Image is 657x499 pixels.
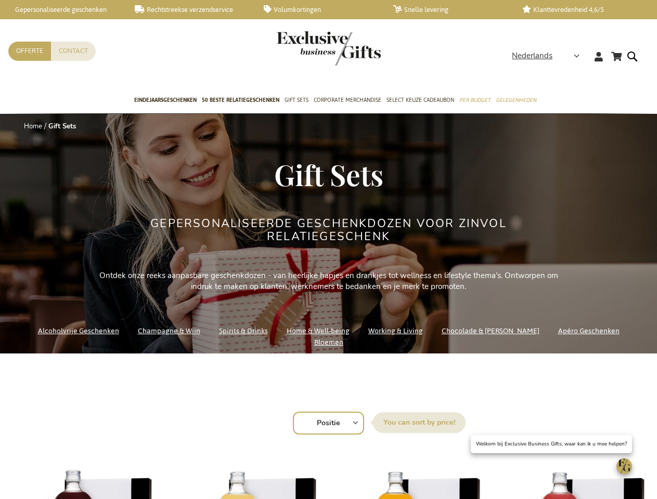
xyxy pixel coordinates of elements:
[274,155,383,193] span: Gift Sets
[135,5,248,14] a: Rechtstreekse verzendservice
[558,324,620,338] a: Apéro Geschenken
[512,50,552,62] span: Nederlands
[459,88,491,114] a: Per Budget
[138,324,200,338] a: Champagne & Wijn
[314,95,381,106] span: Corporate Merchandise
[8,42,51,61] a: Offerte
[314,335,343,349] a: Bloemen
[373,412,466,433] label: Sorteer op
[387,95,454,106] span: Select Keuze Cadeaubon
[24,122,42,131] a: Home
[285,88,308,114] a: Gift Sets
[202,95,279,106] span: 50 beste relatiegeschenken
[287,324,350,338] a: Home & Well-being
[48,122,76,131] strong: Gift Sets
[393,5,506,14] a: Snelle levering
[5,5,118,14] a: Gepersonaliseerde geschenken
[496,88,536,114] a: Gelegenheden
[264,5,377,14] a: Volumkortingen
[134,88,197,114] a: Eindejaarsgeschenken
[285,95,308,106] span: Gift Sets
[219,324,268,338] a: Spirits & Drinks
[95,270,563,293] p: Ontdek onze reeks aanpasbare geschenkdozen - van heerlijke hapjes en drankjes tot wellness en lif...
[496,95,536,106] span: Gelegenheden
[202,88,279,114] a: 50 beste relatiegeschenken
[277,31,329,65] a: store logo
[442,324,539,338] a: Chocolade & [PERSON_NAME]
[459,95,491,106] span: Per Budget
[277,31,381,65] img: Exclusive Business gifts logo
[368,324,423,338] a: Working & Living
[51,42,96,61] a: Contact
[387,88,454,114] a: Select Keuze Cadeaubon
[38,324,119,338] a: Alcoholvrije Geschenken
[134,95,197,106] span: Eindejaarsgeschenken
[314,88,381,114] a: Corporate Merchandise
[134,217,524,242] h2: Gepersonaliseerde geschenkdozen voor zinvol relatiegeschenk
[522,5,635,14] a: Klanttevredenheid 4,6/5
